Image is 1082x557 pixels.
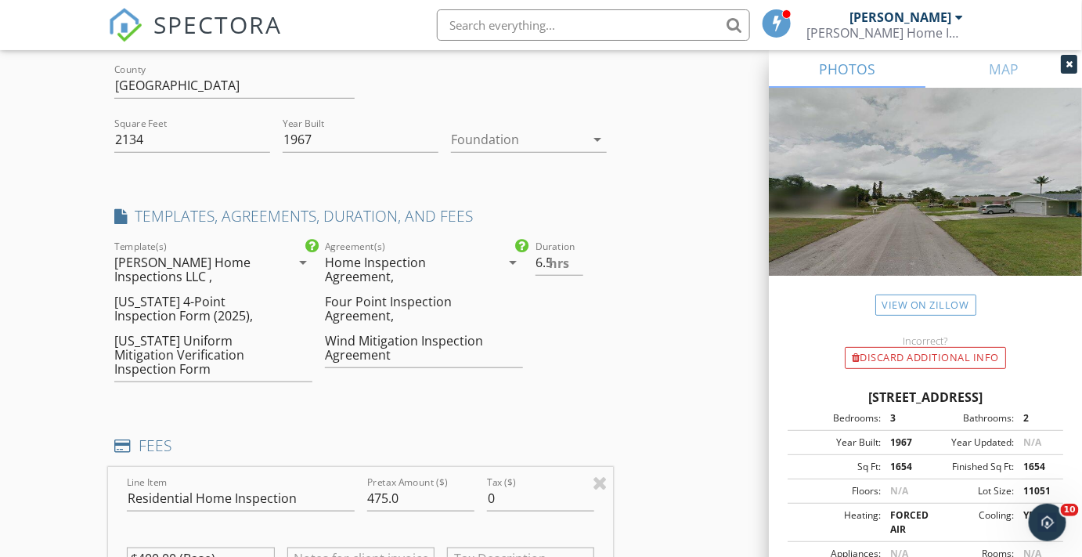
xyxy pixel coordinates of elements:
i: arrow_drop_down [588,130,607,149]
i: arrow_drop_down [504,253,523,272]
div: Cooling: [925,508,1014,537]
div: YES [1014,508,1059,537]
iframe: Intercom live chat [1029,504,1066,541]
input: Search everything... [437,9,750,41]
div: Lot Size: [925,484,1014,498]
div: Home Inspection Agreement, [325,255,483,284]
span: N/A [890,484,908,497]
div: [US_STATE] 4-Point Inspection Form (2025), [114,295,272,323]
div: 11051 [1014,484,1059,498]
div: 3 [881,411,925,425]
img: streetview [769,88,1082,313]
div: 1654 [881,460,925,474]
div: Wind Mitigation Inspection Agreement [325,334,483,362]
a: SPECTORA [108,21,282,54]
div: Floors: [792,484,881,498]
div: [STREET_ADDRESS] [788,388,1063,407]
div: Year Updated: [925,436,1014,450]
a: View on Zillow [875,295,976,316]
div: Bedrooms: [792,411,881,425]
div: Incorrect? [769,335,1082,347]
div: Latimore Home Inspections LLC [807,25,964,41]
div: Finished Sq Ft: [925,460,1014,474]
input: Duration [536,250,583,276]
div: 1654 [1014,460,1059,474]
div: Heating: [792,508,881,537]
div: [PERSON_NAME] [850,9,952,25]
div: 1967 [881,436,925,450]
h4: TEMPLATES, AGREEMENTS, DURATION, AND FEES [114,206,607,226]
div: Bathrooms: [925,411,1014,425]
div: Discard Additional info [845,347,1006,369]
h4: FEES [114,436,607,456]
div: [PERSON_NAME] Home Inspections LLC , [114,255,272,284]
i: arrow_drop_down [294,253,312,272]
img: The Best Home Inspection Software - Spectora [108,8,142,42]
div: 2 [1014,411,1059,425]
a: MAP [925,50,1082,88]
span: N/A [1023,436,1041,449]
span: 10 [1061,504,1079,516]
a: PHOTOS [769,50,925,88]
div: Year Built: [792,436,881,450]
div: FORCED AIR [881,508,925,537]
div: Four Point Inspection Agreement, [325,295,483,323]
span: hrs [549,257,569,269]
span: SPECTORA [153,8,282,41]
div: Sq Ft: [792,460,881,474]
div: [US_STATE] Uniform Mitigation Verification Inspection Form [114,334,272,376]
